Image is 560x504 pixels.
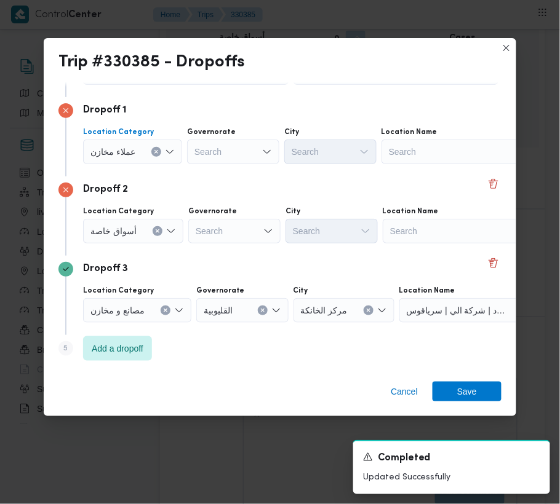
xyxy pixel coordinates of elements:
span: القليوبية [204,303,233,317]
p: Dropoff 3 [83,262,128,277]
span: مصانع و مخازن [90,303,145,317]
label: Location Name [383,207,439,216]
div: Notification [363,451,540,467]
label: Governorate [187,127,236,137]
label: City [284,127,299,137]
label: Location Name [399,286,455,296]
button: Open list of options [271,305,281,315]
button: Cancel [386,382,423,401]
svg: Step 4 is complete [62,266,70,273]
label: Location Category [83,127,154,137]
label: Location Category [83,286,154,296]
span: Save [457,382,477,401]
span: مركز الخانكة [301,303,348,317]
button: Clear input [151,147,161,157]
button: Clear input [258,305,268,315]
span: فرونت دور مسطرد | شركة الي | سرياقوس [407,303,506,317]
div: Trip #330385 - Dropoffs [58,53,245,73]
span: أسواق خاصة [90,224,137,237]
button: Clear input [153,226,162,236]
button: Clear input [364,305,374,315]
label: Location Name [382,127,438,137]
p: Dropoff 1 [83,103,126,118]
button: Open list of options [361,226,370,236]
button: Delete [486,176,501,191]
span: عملاء مخازن [90,144,135,158]
span: Add a dropoff [92,341,143,356]
label: Governorate [196,286,245,296]
span: Completed [378,452,431,467]
svg: Step 3 has errors [62,186,70,194]
span: 5 [64,345,68,352]
button: Clear input [161,305,170,315]
label: City [286,207,300,216]
button: Open list of options [377,305,387,315]
button: Open list of options [262,147,272,157]
span: Cancel [391,384,418,399]
label: Governorate [188,207,237,216]
button: Open list of options [165,147,175,157]
button: Closes this modal window [499,41,514,55]
button: Save [433,382,502,401]
button: Open list of options [359,147,369,157]
button: Add a dropoff [83,336,152,361]
p: Updated Successfully [363,471,540,484]
p: Dropoff 2 [83,183,128,197]
button: Open list of options [263,226,273,236]
label: Location Category [83,207,154,216]
button: Open list of options [166,226,176,236]
button: Open list of options [174,305,184,315]
label: City [294,286,308,296]
button: Delete [486,256,501,270]
svg: Step 2 has errors [62,107,70,114]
